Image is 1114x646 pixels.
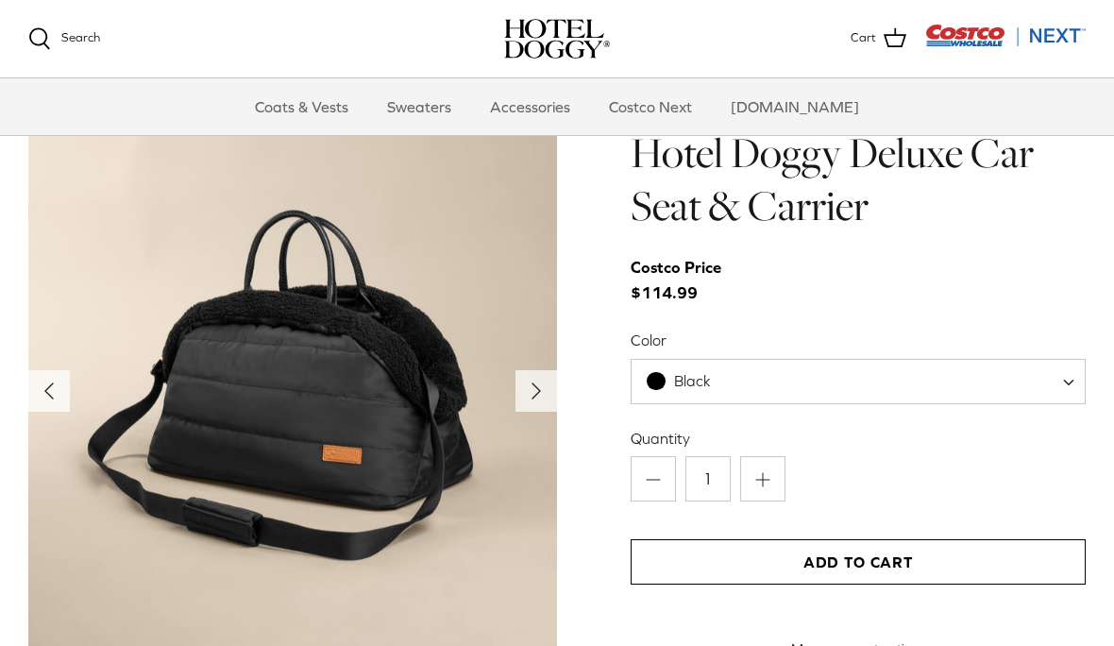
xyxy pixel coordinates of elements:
img: Costco Next [925,24,1086,47]
a: hoteldoggy.com hoteldoggycom [504,19,610,59]
a: Costco Next [592,78,709,135]
button: Next [515,370,557,412]
a: Cart [851,26,906,51]
a: [DOMAIN_NAME] [714,78,876,135]
a: Search [28,27,100,50]
span: Search [61,30,100,44]
a: Visit Costco Next [925,36,1086,50]
span: Cart [851,28,876,48]
button: Previous [28,370,70,412]
div: Costco Price [631,255,721,280]
span: Black [631,359,1086,404]
span: $114.99 [631,255,740,306]
h1: Hotel Doggy Deluxe Car Seat & Carrier [631,127,1086,233]
a: Sweaters [370,78,468,135]
img: hoteldoggycom [504,19,610,59]
a: Accessories [473,78,587,135]
a: Coats & Vests [238,78,365,135]
button: Add to Cart [631,539,1086,585]
span: Black [674,372,711,389]
label: Quantity [631,428,1086,449]
input: Quantity [685,456,731,501]
span: Black [632,371,749,391]
label: Color [631,330,1086,350]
